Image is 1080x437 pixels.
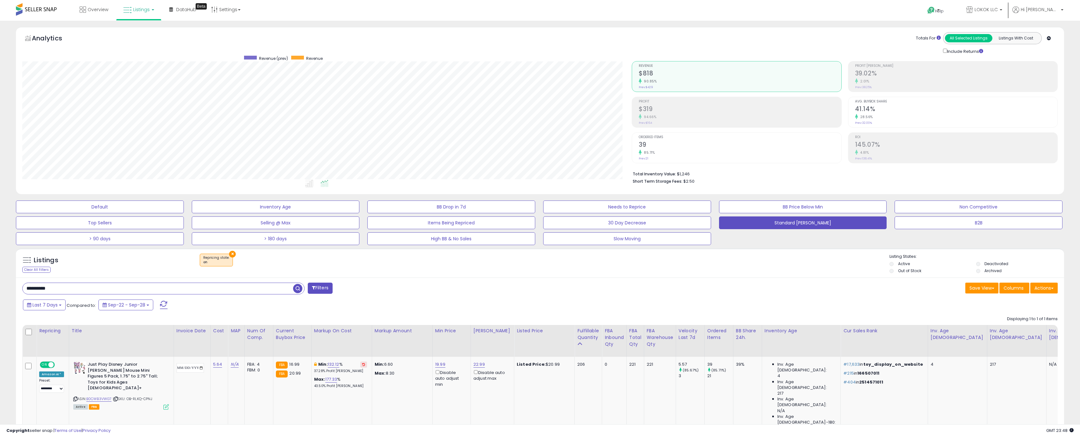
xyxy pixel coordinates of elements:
[647,362,671,367] div: 221
[375,370,428,376] p: 8.30
[1004,285,1024,291] span: Columns
[898,268,921,273] label: Out of Stock
[32,34,75,44] h5: Analytics
[633,170,1053,177] li: $1,246
[88,362,165,393] b: Just Play Disney Junior [PERSON_NAME] Mouse Mini Figures 5 Pack, 1.75" to 2.75" Tall; Toys for Ki...
[855,85,872,89] small: Prev: 38.25%
[108,302,145,308] span: Sep-22 - Sep-28
[931,328,984,341] div: Inv. Age [DEMOGRAPHIC_DATA]
[192,201,360,213] button: Inventory Age
[777,396,836,408] span: Inv. Age [DEMOGRAPHIC_DATA]:
[679,373,704,379] div: 3
[711,368,726,373] small: (85.71%)
[927,6,935,14] i: Get Help
[203,260,229,264] div: on
[895,201,1062,213] button: Non Competitive
[642,79,657,84] small: 90.85%
[314,369,367,373] p: 37.28% Profit [PERSON_NAME]
[54,427,82,433] a: Terms of Use
[642,150,655,155] small: 85.71%
[247,362,268,367] div: FBA: 4
[1046,427,1074,433] span: 2025-10-6 23:48 GMT
[213,361,222,368] a: 5.64
[855,100,1057,103] span: Avg. Buybox Share
[174,325,210,357] th: CSV column name: cust_attr_3_Invoice Date
[855,70,1057,78] h2: 39.02%
[683,368,699,373] small: (85.67%)
[435,369,466,387] div: Disable auto adjust min
[633,171,676,177] b: Total Inventory Value:
[328,361,339,368] a: 132.12
[39,378,64,393] div: Preset:
[858,79,869,84] small: 2.01%
[314,376,325,382] b: Max:
[39,328,66,334] div: Repricing
[629,362,639,367] div: 221
[679,362,704,367] div: 5.57
[683,178,695,184] span: $2.50
[375,370,386,376] strong: Max:
[98,300,153,310] button: Sep-22 - Sep-28
[473,328,511,334] div: [PERSON_NAME]
[113,396,152,401] span: | SKU: OB-RLKQ-CPNJ
[231,361,238,368] a: N/A
[679,328,702,341] div: Velocity Last 7d
[306,56,323,61] span: Revenue
[719,201,887,213] button: BB Price Below Min
[314,377,367,388] div: %
[203,255,229,265] span: Repricing state :
[935,8,944,14] span: Help
[605,362,622,367] div: 0
[247,367,268,373] div: FBM: 0
[192,216,360,229] button: Selling @ Max
[999,283,1029,293] button: Columns
[543,201,711,213] button: Needs to Reprice
[73,404,88,410] span: All listings currently available for purchase on Amazon
[855,64,1057,68] span: Profit [PERSON_NAME]
[707,362,733,367] div: 39
[176,6,196,13] span: DataHub
[895,216,1062,229] button: B2B
[639,141,841,150] h2: 39
[855,157,872,160] small: Prev: 138.41%
[86,396,112,402] a: B0CWB3VWG7
[375,362,428,367] p: 6.60
[289,370,301,376] span: 20.99
[938,47,991,55] div: Include Returns
[1030,283,1058,293] button: Actions
[289,361,299,367] span: 16.99
[992,34,1040,42] button: Listings With Cost
[16,232,184,245] button: > 90 days
[629,328,641,348] div: FBA Total Qty
[843,370,854,376] span: #215
[945,34,992,42] button: All Selected Listings
[605,328,624,348] div: FBA inbound Qty
[777,391,783,396] span: 217
[577,362,597,367] div: 206
[719,216,887,229] button: Standard [PERSON_NAME]
[367,232,535,245] button: High BB & No Sales
[517,361,546,367] b: Listed Price:
[311,325,372,357] th: The percentage added to the cost of goods (COGS) that forms the calculator for Min & Max prices.
[931,362,982,367] div: 4
[229,251,236,257] button: ×
[73,362,169,409] div: ASIN:
[16,201,184,213] button: Default
[88,6,108,13] span: Overview
[843,328,925,334] div: Cur Sales Rank
[777,414,836,425] span: Inv. Age [DEMOGRAPHIC_DATA]-180:
[858,115,873,119] small: 28.56%
[1012,6,1063,21] a: Hi [PERSON_NAME]
[54,362,64,368] span: OFF
[517,362,570,367] div: $20.99
[777,379,836,391] span: Inv. Age [DEMOGRAPHIC_DATA]:
[196,3,207,10] div: Tooltip anchor
[843,370,923,376] p: in
[639,136,841,139] span: Ordered Items
[639,157,648,160] small: Prev: 21
[314,328,369,334] div: Markup on Cost
[543,232,711,245] button: Slow Moving
[247,328,270,341] div: Num of Comp.
[858,150,869,155] small: 4.81%
[990,328,1044,341] div: Inv. Age [DEMOGRAPHIC_DATA]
